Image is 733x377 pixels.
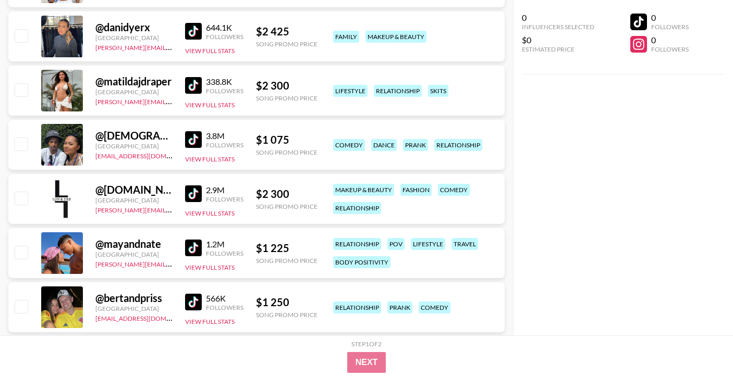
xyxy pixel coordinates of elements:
div: prank [403,139,428,151]
button: View Full Stats [185,263,235,271]
div: [GEOGRAPHIC_DATA] [95,34,173,42]
button: View Full Stats [185,47,235,55]
div: [GEOGRAPHIC_DATA] [95,196,173,204]
div: Song Promo Price [256,40,317,48]
div: relationship [374,85,422,97]
div: Followers [206,195,243,203]
a: [EMAIL_ADDRESS][DOMAIN_NAME] [95,150,200,160]
a: [EMAIL_ADDRESS][DOMAIN_NAME] [95,312,200,322]
div: relationship [333,301,381,313]
div: relationship [434,139,482,151]
div: Song Promo Price [256,148,317,156]
div: 3.8M [206,131,243,141]
div: $0 [522,35,594,45]
div: [GEOGRAPHIC_DATA] [95,142,173,150]
div: 0 [651,12,689,23]
div: Song Promo Price [256,257,317,265]
div: Song Promo Price [256,311,317,319]
div: body positivity [333,256,390,268]
img: TikTok [185,77,202,94]
div: [GEOGRAPHIC_DATA] [95,88,173,96]
div: prank [387,301,412,313]
div: Estimated Price [522,45,594,53]
img: TikTok [185,185,202,202]
div: [GEOGRAPHIC_DATA] [95,305,173,312]
div: $ 2 300 [256,187,317,200]
img: TikTok [185,294,202,310]
div: @ [DOMAIN_NAME] [95,183,173,196]
div: Step 1 of 2 [351,340,382,348]
a: [PERSON_NAME][EMAIL_ADDRESS][DOMAIN_NAME] [95,258,250,268]
div: Followers [206,87,243,95]
div: $ 1 250 [256,296,317,309]
div: $ 2 425 [256,25,317,38]
div: comedy [438,184,470,196]
div: 0 [522,12,594,23]
div: Followers [651,23,689,31]
div: Song Promo Price [256,94,317,102]
div: @ bertandpriss [95,292,173,305]
button: View Full Stats [185,209,235,217]
div: Song Promo Price [256,203,317,210]
div: makeup & beauty [333,184,394,196]
div: Followers [651,45,689,53]
button: View Full Stats [185,318,235,325]
div: relationship [333,202,381,214]
div: 644.1K [206,22,243,33]
div: Influencers Selected [522,23,594,31]
img: TikTok [185,240,202,256]
div: pov [387,238,405,250]
div: Followers [206,33,243,41]
div: comedy [419,301,450,313]
a: [PERSON_NAME][EMAIL_ADDRESS][DOMAIN_NAME] [95,42,250,52]
div: Followers [206,141,243,149]
a: [PERSON_NAME][EMAIL_ADDRESS][DOMAIN_NAME] [95,204,250,214]
div: fashion [400,184,432,196]
div: [GEOGRAPHIC_DATA] [95,250,173,258]
div: family [333,31,359,43]
div: @ danidyerx [95,21,173,34]
div: 0 [651,35,689,45]
button: View Full Stats [185,101,235,109]
div: 2.9M [206,185,243,195]
img: TikTok [185,23,202,40]
iframe: Drift Widget Chat Controller [681,325,720,365]
div: $ 2 300 [256,79,317,92]
a: [PERSON_NAME][EMAIL_ADDRESS][DOMAIN_NAME] [95,96,250,106]
div: 338.8K [206,77,243,87]
div: dance [371,139,397,151]
div: lifestyle [411,238,445,250]
div: skits [428,85,448,97]
div: Followers [206,304,243,311]
div: makeup & beauty [365,31,426,43]
div: $ 1 075 [256,133,317,146]
div: Followers [206,249,243,257]
div: comedy [333,139,365,151]
div: 1.2M [206,239,243,249]
img: TikTok [185,131,202,148]
div: @ [DEMOGRAPHIC_DATA] [95,129,173,142]
div: $ 1 225 [256,242,317,255]
div: lifestyle [333,85,368,97]
div: @ mayandnate [95,237,173,250]
div: travel [451,238,478,250]
div: @ matildajdraper [95,75,173,88]
div: relationship [333,238,381,250]
button: View Full Stats [185,155,235,163]
div: 566K [206,293,243,304]
button: Next [347,352,386,373]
